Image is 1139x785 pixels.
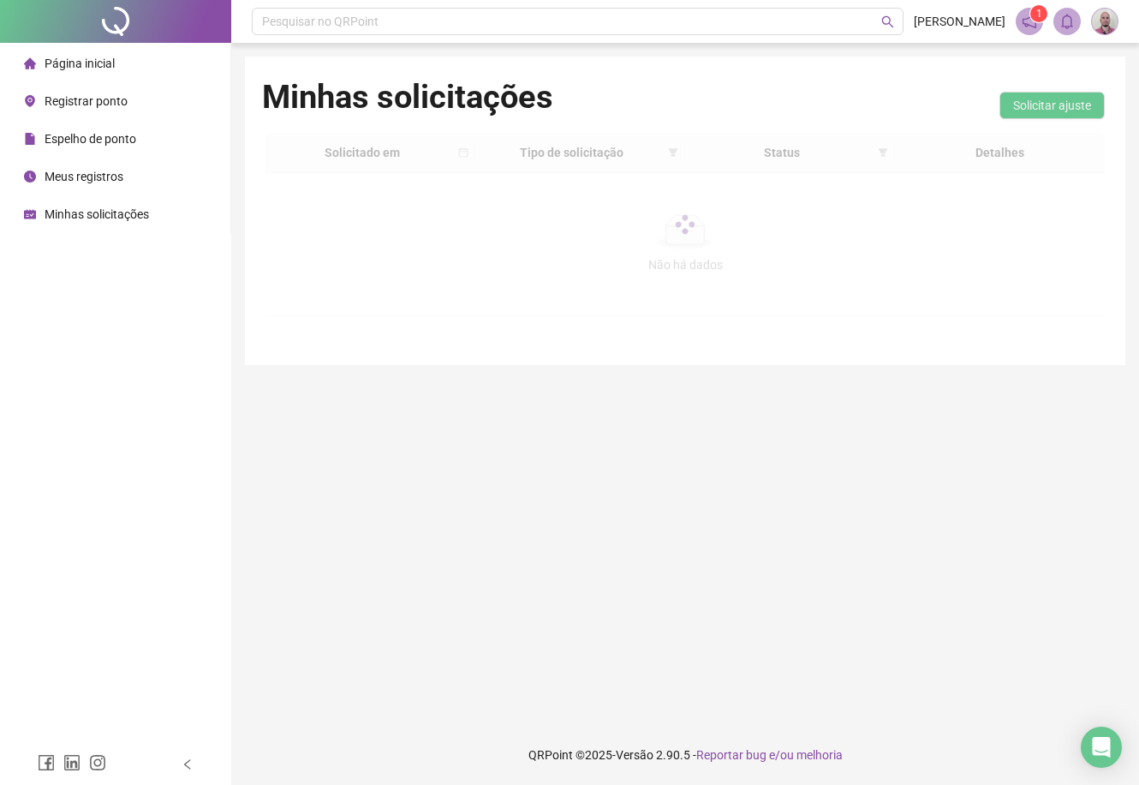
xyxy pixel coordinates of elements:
[24,133,36,145] span: file
[881,15,894,28] span: search
[231,725,1139,785] footer: QRPoint © 2025 - 2.90.5 -
[999,92,1105,119] button: Solicitar ajuste
[1081,727,1122,768] div: Open Intercom Messenger
[616,748,653,762] span: Versão
[914,12,1005,31] span: [PERSON_NAME]
[45,57,115,70] span: Página inicial
[1059,14,1075,29] span: bell
[38,754,55,771] span: facebook
[1092,9,1118,34] img: 1170
[45,94,128,108] span: Registrar ponto
[24,57,36,69] span: home
[45,207,149,221] span: Minhas solicitações
[24,208,36,220] span: schedule
[182,758,194,770] span: left
[1022,14,1037,29] span: notification
[89,754,106,771] span: instagram
[262,77,553,117] h1: Minhas solicitações
[1030,5,1047,22] sup: 1
[45,132,136,146] span: Espelho de ponto
[1013,96,1091,115] span: Solicitar ajuste
[1036,8,1042,20] span: 1
[45,170,123,183] span: Meus registros
[696,748,843,762] span: Reportar bug e/ou melhoria
[63,754,81,771] span: linkedin
[24,171,36,183] span: clock-circle
[24,95,36,107] span: environment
